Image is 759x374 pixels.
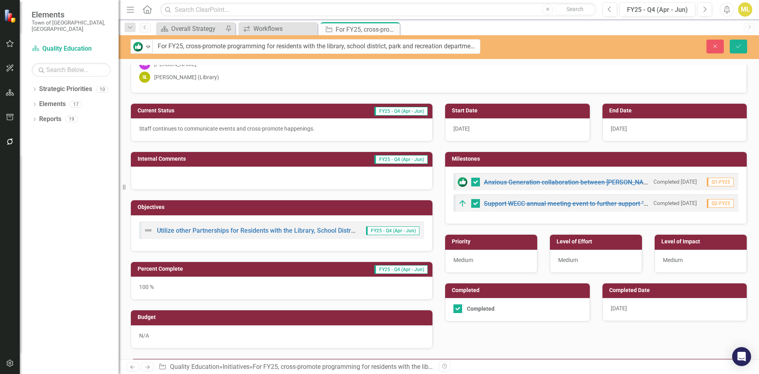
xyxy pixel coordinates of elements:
[611,125,627,132] span: [DATE]
[153,39,480,54] input: This field is required
[32,63,111,77] input: Search Below...
[611,305,627,311] span: [DATE]
[484,178,711,186] a: Anxious Generation collaboration between [PERSON_NAME], WECC, and Library.
[131,277,432,300] div: 100 %
[32,19,111,32] small: Town of [GEOGRAPHIC_DATA], [GEOGRAPHIC_DATA]
[159,363,433,372] div: » »
[366,226,419,235] span: FY25 - Q4 (Apr - Jun)
[458,199,467,208] img: On Target
[138,314,429,320] h3: Budget
[374,155,428,164] span: FY25 - Q4 (Apr - Jun)
[240,24,315,34] a: Workflows
[157,227,487,234] a: Utilize other Partnerships for Residents with the Library, School District, Park and Recreation D...
[139,332,149,339] span: N/A
[336,25,398,34] div: For FY25, cross-promote programming for residents with the library, school district, park and rec...
[253,363,602,370] div: For FY25, cross-promote programming for residents with the library, school district, park and rec...
[619,2,695,17] button: FY25 - Q4 (Apr - Jun)
[96,86,109,93] div: 10
[374,107,428,116] span: FY25 - Q4 (Apr - Jun)
[555,4,595,15] button: Search
[133,42,143,51] img: Completed
[609,108,743,114] h3: End Date
[453,125,470,132] span: [DATE]
[32,44,111,53] a: Quality Education
[738,2,752,17] button: ML
[138,204,429,210] h3: Objectives
[557,239,638,245] h3: Level of Effort
[558,257,578,263] span: Medium
[138,266,270,272] h3: Percent Complete
[458,177,467,187] img: Completed
[154,73,219,81] div: [PERSON_NAME] (Library)
[138,156,275,162] h3: Internal Comments
[223,363,249,370] a: Initiatives
[139,125,424,133] p: Staff continues to communicate events and cross-promote happenings.
[653,199,697,207] small: Completed [DATE]
[4,9,18,23] img: ClearPoint Strategy
[566,6,583,12] span: Search
[139,72,150,83] div: SL
[484,200,714,207] a: Support WECC annual meeting event to further support "The Anxious Generation"
[707,178,734,186] span: Q1-FY25
[452,108,586,114] h3: Start Date
[609,287,743,293] h3: Completed Date
[653,178,697,186] small: Completed [DATE]
[32,10,111,19] span: Elements
[663,257,683,263] span: Medium
[39,100,66,109] a: Elements
[452,239,533,245] h3: Priority
[374,265,428,274] span: FY25 - Q4 (Apr - Jun)
[160,3,597,17] input: Search ClearPoint...
[70,101,82,108] div: 17
[158,24,223,34] a: Overall Strategy
[65,116,78,123] div: 19
[39,85,92,94] a: Strategic Priorities
[452,287,586,293] h3: Completed
[707,199,734,208] span: Q2-FY25
[171,24,223,34] div: Overall Strategy
[39,115,61,124] a: Reports
[170,363,219,370] a: Quality Education
[253,24,315,34] div: Workflows
[143,226,153,235] img: Not Defined
[732,347,751,366] div: Open Intercom Messenger
[661,239,743,245] h3: Level of Impact
[452,156,743,162] h3: Milestones
[138,108,255,114] h3: Current Status
[622,5,693,15] div: FY25 - Q4 (Apr - Jun)
[453,257,473,263] span: Medium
